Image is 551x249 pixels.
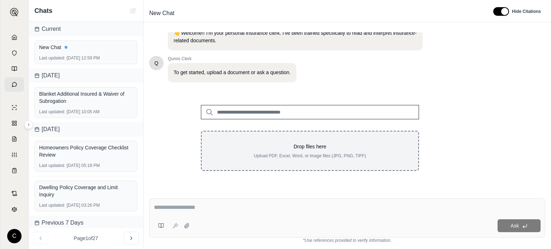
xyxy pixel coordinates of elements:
[5,163,24,178] a: Coverage Table
[5,46,24,60] a: Documents Vault
[5,148,24,162] a: Custom Report
[7,229,22,243] div: C
[5,132,24,146] a: Claim Coverage
[5,186,24,201] a: Contract Analysis
[39,202,65,208] span: Last updated:
[5,30,24,44] a: Home
[213,153,407,159] p: Upload PDF, Excel, Word, or image files (JPG, PNG, TIFF)
[39,90,133,105] div: Blanket Additional Insured & Waiver of Subrogation
[39,55,133,61] div: [DATE] 12:59 PM
[39,109,65,115] span: Last updated:
[7,5,22,19] button: Expand sidebar
[29,216,143,230] div: Previous 7 Days
[39,202,133,208] div: [DATE] 03:26 PM
[5,77,24,92] a: Chat
[39,44,133,51] div: New Chat
[146,8,177,19] span: New Chat
[29,122,143,137] div: [DATE]
[174,29,417,44] p: 👋 Welcome!! I'm your personal insurance clerk. I've been trained specifically to read and interpr...
[512,9,541,14] span: Hide Citations
[5,202,24,216] a: Legal Search Engine
[39,163,133,168] div: [DATE] 05:18 PM
[74,235,98,242] span: Page 1 of 27
[39,184,133,198] div: Dwelling Policy Coverage and Limit Inquiry
[39,144,133,158] div: Homeowners Policy Coverage Checklist Review
[39,109,133,115] div: [DATE] 10:05 AM
[5,116,24,130] a: Policy Comparisons
[510,223,519,229] span: Ask
[34,6,52,16] span: Chats
[29,22,143,36] div: Current
[5,62,24,76] a: Prompt Library
[29,68,143,83] div: [DATE]
[155,59,159,67] span: Hello
[39,55,65,61] span: Last updated:
[146,8,485,19] div: Edit Title
[149,238,545,243] div: *Use references provided to verify information.
[24,120,33,129] button: Expand sidebar
[5,100,24,115] a: Single Policy
[213,143,407,150] p: Drop files here
[498,219,541,232] button: Ask
[168,56,296,62] span: Qumis Clerk
[174,69,291,76] p: To get started, upload a document or ask a question.
[39,163,65,168] span: Last updated:
[129,6,137,15] button: New Chat
[10,8,19,16] img: Expand sidebar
